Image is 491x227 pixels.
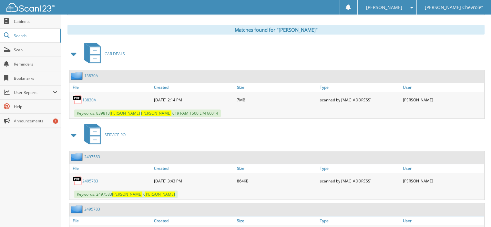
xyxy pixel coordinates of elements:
a: 2495783 [82,178,98,184]
div: 864KB [235,174,318,187]
div: [DATE] 3:43 PM [152,174,235,187]
span: CAR DEALS [105,51,125,57]
div: [PERSON_NAME] [401,93,484,106]
span: Keywords: 839818 K 19 RAM 1500 LIM 66014 [74,109,221,117]
a: Created [152,164,235,173]
span: User Reports [14,90,53,95]
a: Size [235,83,318,92]
div: scanned by [MAC_ADDRESS] [318,93,401,106]
a: Type [318,83,401,92]
img: folder2.png [71,153,84,161]
a: Size [235,216,318,225]
a: Created [152,83,235,92]
a: SERVICE RO [80,122,126,148]
span: [PERSON_NAME] [366,5,402,9]
span: Keywords: 2497583 K [74,191,178,198]
a: Size [235,164,318,173]
span: Scan [14,47,57,53]
span: [PERSON_NAME] Chevrolet [425,5,483,9]
img: PDF.png [73,176,82,186]
span: Cabinets [14,19,57,24]
a: User [401,164,484,173]
div: [DATE] 2:14 PM [152,93,235,106]
a: File [69,83,152,92]
a: Type [318,164,401,173]
iframe: Chat Widget [459,196,491,227]
span: [PERSON_NAME] [145,191,175,197]
span: Reminders [14,61,57,67]
span: [PERSON_NAME] [112,191,142,197]
a: File [69,164,152,173]
a: Type [318,216,401,225]
a: CAR DEALS [80,41,125,67]
a: 13830A [82,97,96,103]
div: 7MB [235,93,318,106]
img: scan123-logo-white.svg [6,3,55,12]
span: [PERSON_NAME] [141,110,171,116]
span: Help [14,104,57,109]
a: 2497583 [84,154,100,160]
div: Matches found for "[PERSON_NAME]" [67,25,485,35]
a: File [69,216,152,225]
img: PDF.png [73,95,82,105]
span: Search [14,33,56,38]
img: folder2.png [71,205,84,213]
div: 1 [53,119,58,124]
a: User [401,216,484,225]
div: [PERSON_NAME] [401,174,484,187]
span: Bookmarks [14,76,57,81]
a: User [401,83,484,92]
span: SERVICE RO [105,132,126,138]
span: Announcements [14,118,57,124]
div: scanned by [MAC_ADDRESS] [318,174,401,187]
a: 13830A [84,73,98,78]
a: 2495783 [84,206,100,212]
span: [PERSON_NAME] [110,110,140,116]
img: folder2.png [71,72,84,80]
a: Created [152,216,235,225]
